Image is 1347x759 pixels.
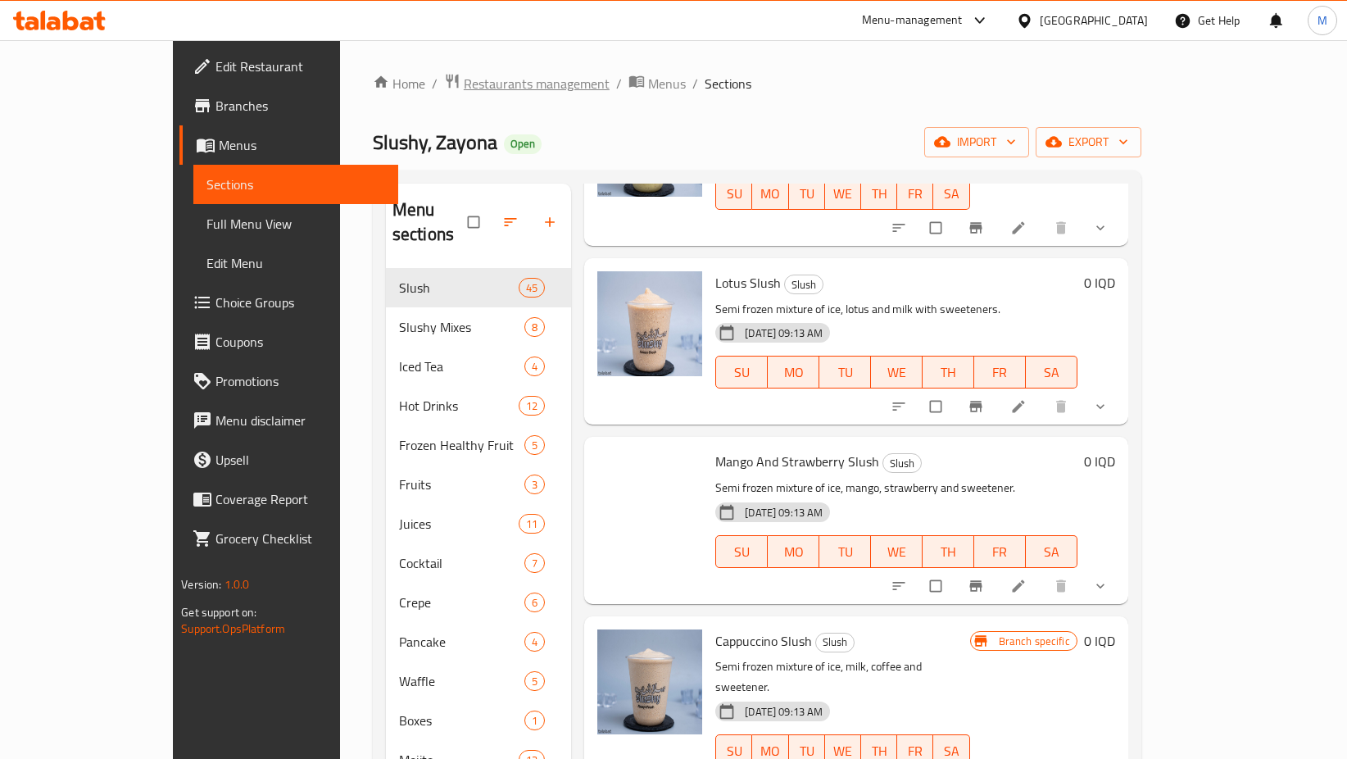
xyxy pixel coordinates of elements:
[399,357,524,376] span: Iced Tea
[715,449,879,474] span: Mango And Strawberry Slush
[193,165,398,204] a: Sections
[525,713,544,729] span: 1
[386,268,571,307] div: Slush45
[923,535,974,568] button: TH
[774,361,813,384] span: MO
[215,450,385,470] span: Upsell
[768,356,819,389] button: MO
[826,540,864,564] span: TU
[525,320,544,335] span: 8
[878,361,916,384] span: WE
[386,465,571,504] div: Fruits3
[524,317,545,337] div: items
[992,634,1077,649] span: Branch specific
[715,356,768,389] button: SU
[937,132,1016,152] span: import
[881,210,920,246] button: sort-choices
[904,182,927,206] span: FR
[815,633,855,652] div: Slush
[881,389,920,425] button: sort-choices
[399,278,519,298] span: Slush
[386,701,571,740] div: Boxes1
[819,535,871,568] button: TU
[524,632,545,652] div: items
[816,633,854,652] span: Slush
[705,74,751,93] span: Sections
[933,177,969,210] button: SA
[179,401,398,440] a: Menu disclaimer
[219,135,385,155] span: Menus
[524,435,545,455] div: items
[179,47,398,86] a: Edit Restaurant
[1026,535,1077,568] button: SA
[958,389,997,425] button: Branch-specific-item
[524,593,545,612] div: items
[399,671,524,691] span: Waffle
[1084,271,1115,294] h6: 0 IQD
[458,207,492,238] span: Select all sections
[179,125,398,165] a: Menus
[519,278,545,298] div: items
[519,398,544,414] span: 12
[715,535,768,568] button: SU
[206,253,385,273] span: Edit Menu
[784,275,823,294] div: Slush
[215,293,385,312] span: Choice Groups
[179,519,398,558] a: Grocery Checklist
[862,11,963,30] div: Menu-management
[525,359,544,375] span: 4
[752,177,788,210] button: MO
[974,356,1026,389] button: FR
[386,504,571,543] div: Juices11
[386,661,571,701] div: Waffle5
[399,514,519,534] div: Juices
[958,210,997,246] button: Branch-specific-item
[1043,210,1082,246] button: delete
[524,711,545,730] div: items
[1010,398,1030,415] a: Edit menu item
[923,356,974,389] button: TH
[525,674,544,689] span: 5
[386,583,571,622] div: Crepe6
[399,593,524,612] span: Crepe
[193,243,398,283] a: Edit Menu
[444,73,610,94] a: Restaurants management
[215,411,385,430] span: Menu disclaimer
[525,556,544,571] span: 7
[399,475,524,494] span: Fruits
[1092,220,1109,236] svg: Show Choices
[628,73,686,94] a: Menus
[1036,127,1141,157] button: export
[958,568,997,604] button: Branch-specific-item
[399,396,519,416] span: Hot Drinks
[715,299,1077,320] p: Semi frozen mixture of ice, lotus and milk with sweeteners.
[386,307,571,347] div: Slushy Mixes8
[616,74,622,93] li: /
[1082,389,1122,425] button: show more
[715,657,969,698] p: Semi frozen mixture of ice, milk, coffee and sweetener.
[215,57,385,76] span: Edit Restaurant
[399,632,524,652] div: Pancake
[1026,356,1077,389] button: SA
[738,505,829,520] span: [DATE] 09:13 AM
[1010,578,1030,594] a: Edit menu item
[373,73,1141,94] nav: breadcrumb
[832,182,855,206] span: WE
[524,475,545,494] div: items
[1049,132,1128,152] span: export
[386,543,571,583] div: Cocktail7
[759,182,782,206] span: MO
[715,629,812,653] span: Cappuccino Slush
[492,204,532,240] span: Sort sections
[193,204,398,243] a: Full Menu View
[738,704,829,720] span: [DATE] 09:13 AM
[1032,361,1071,384] span: SA
[386,425,571,465] div: Frozen Healthy Fruit5
[179,86,398,125] a: Branches
[1010,220,1030,236] a: Edit menu item
[920,391,955,422] span: Select to update
[861,177,897,210] button: TH
[181,574,221,595] span: Version:
[215,529,385,548] span: Grocery Checklist
[738,325,829,341] span: [DATE] 09:13 AM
